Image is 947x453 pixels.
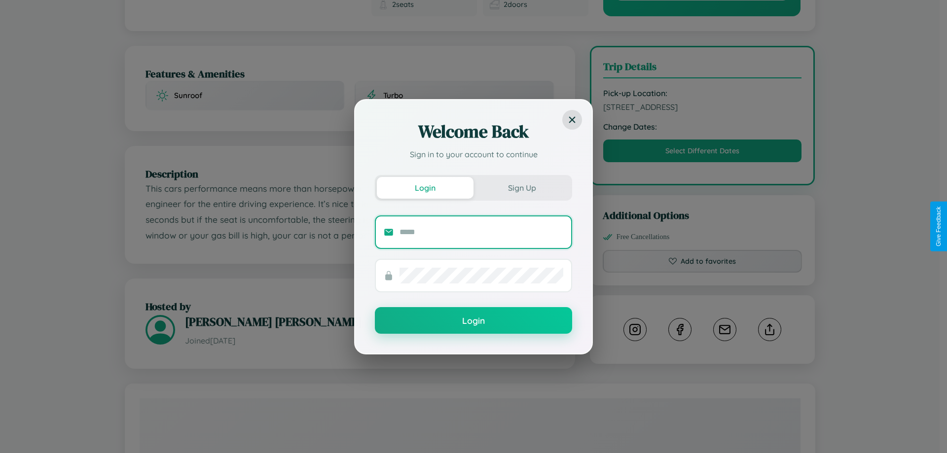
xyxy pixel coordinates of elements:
[473,177,570,199] button: Sign Up
[375,120,572,143] h2: Welcome Back
[377,177,473,199] button: Login
[375,148,572,160] p: Sign in to your account to continue
[375,307,572,334] button: Login
[935,207,942,246] div: Give Feedback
